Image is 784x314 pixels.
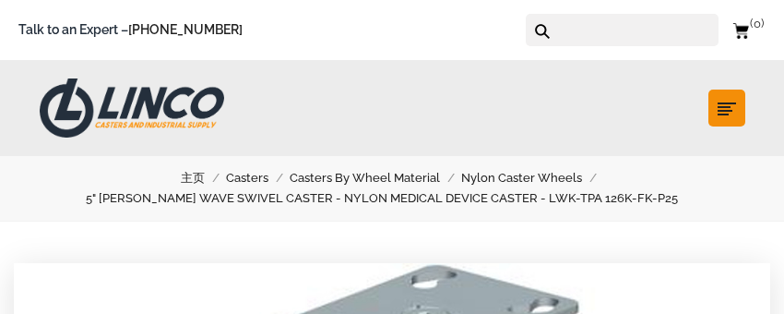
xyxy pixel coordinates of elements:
a: Casters [226,168,290,188]
a: Nylon Caster Wheels [461,168,603,188]
span: 0 [750,17,764,30]
a: Casters By Wheel Material [290,168,461,188]
input: Search [556,14,719,46]
a: [PHONE_NUMBER] [128,22,243,37]
img: LINCO CASTERS & INDUSTRIAL SUPPLY [40,78,224,138]
span: Talk to an Expert – [18,19,243,41]
a: 0 [732,18,766,42]
a: 5" [PERSON_NAME] WAVE SWIVEL CASTER - NYLON MEDICAL DEVICE CASTER - LWK-TPA 126K-FK-P25 [86,188,699,209]
a: 主页 [181,168,226,188]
